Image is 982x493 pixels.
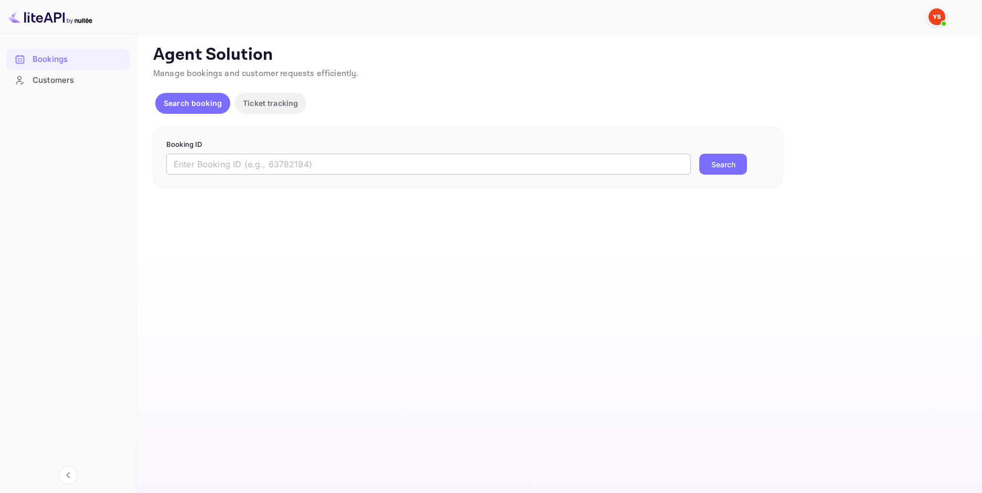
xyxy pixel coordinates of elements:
div: Customers [6,70,130,91]
div: Customers [33,74,124,87]
button: Collapse navigation [59,466,78,485]
div: Bookings [6,49,130,70]
p: Ticket tracking [243,98,298,109]
p: Search booking [164,98,222,109]
span: Manage bookings and customer requests efficiently. [153,68,359,79]
img: Yandex Support [928,8,945,25]
p: Agent Solution [153,45,963,66]
img: LiteAPI logo [8,8,92,25]
div: Bookings [33,53,124,66]
button: Search [699,154,747,175]
a: Customers [6,70,130,90]
input: Enter Booking ID (e.g., 63782194) [166,154,691,175]
a: Bookings [6,49,130,69]
p: Booking ID [166,140,770,150]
